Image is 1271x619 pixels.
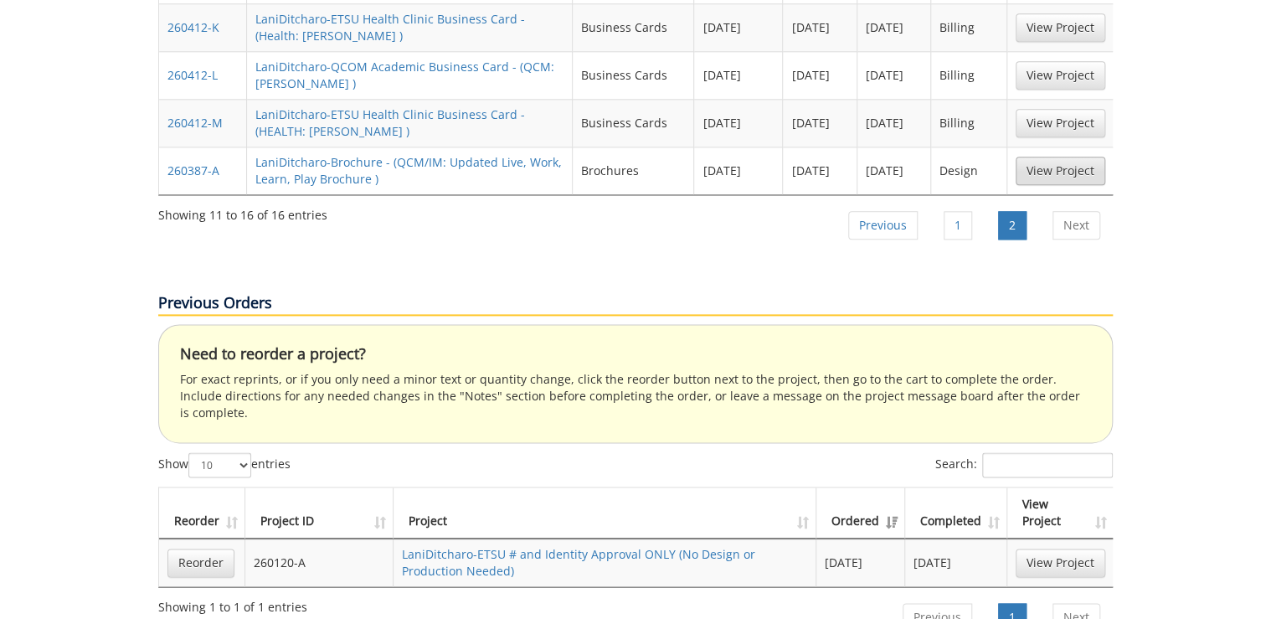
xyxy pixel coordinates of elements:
[905,539,1007,586] td: [DATE]
[167,162,219,178] a: 260387-A
[188,452,251,477] select: Showentries
[931,51,1007,99] td: Billing
[245,539,394,586] td: 260120-A
[167,115,223,131] a: 260412-M
[816,487,905,539] th: Ordered: activate to sort column ascending
[255,154,562,187] a: LaniDitcharo-Brochure - (QCM/IM: Updated Live, Work, Learn, Play Brochure )
[944,211,972,240] a: 1
[158,592,307,616] div: Showing 1 to 1 of 1 entries
[935,452,1113,477] label: Search:
[1016,549,1105,577] a: View Project
[694,51,783,99] td: [DATE]
[857,51,931,99] td: [DATE]
[158,452,291,477] label: Show entries
[255,59,554,91] a: LaniDitcharo-QCOM Academic Business Card - (QCM: [PERSON_NAME] )
[180,371,1091,421] p: For exact reprints, or if you only need a minor text or quantity change, click the reorder button...
[1016,13,1105,42] a: View Project
[857,99,931,147] td: [DATE]
[816,539,905,586] td: [DATE]
[1016,61,1105,90] a: View Project
[573,3,695,51] td: Business Cards
[982,452,1113,477] input: Search:
[158,200,327,224] div: Showing 11 to 16 of 16 entries
[694,99,783,147] td: [DATE]
[167,19,219,35] a: 260412-K
[857,147,931,194] td: [DATE]
[694,147,783,194] td: [DATE]
[167,549,234,577] a: Reorder
[1016,109,1105,137] a: View Project
[1007,487,1114,539] th: View Project: activate to sort column ascending
[1052,211,1100,240] a: Next
[931,147,1007,194] td: Design
[1016,157,1105,185] a: View Project
[573,51,695,99] td: Business Cards
[783,51,857,99] td: [DATE]
[255,11,525,44] a: LaniDitcharo-ETSU Health Clinic Business Card - (Health: [PERSON_NAME] )
[394,487,816,539] th: Project: activate to sort column ascending
[783,99,857,147] td: [DATE]
[180,346,1091,363] h4: Need to reorder a project?
[931,99,1007,147] td: Billing
[857,3,931,51] td: [DATE]
[245,487,394,539] th: Project ID: activate to sort column ascending
[998,211,1027,240] a: 2
[783,147,857,194] td: [DATE]
[167,67,218,83] a: 260412-L
[402,546,755,579] a: LaniDitcharo-ETSU # and Identity Approval ONLY (No Design or Production Needed)
[159,487,245,539] th: Reorder: activate to sort column ascending
[783,3,857,51] td: [DATE]
[158,292,1113,316] p: Previous Orders
[255,106,525,139] a: LaniDitcharo-ETSU Health Clinic Business Card - (HEALTH: [PERSON_NAME] )
[694,3,783,51] td: [DATE]
[573,147,695,194] td: Brochures
[848,211,918,240] a: Previous
[905,487,1007,539] th: Completed: activate to sort column ascending
[931,3,1007,51] td: Billing
[573,99,695,147] td: Business Cards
